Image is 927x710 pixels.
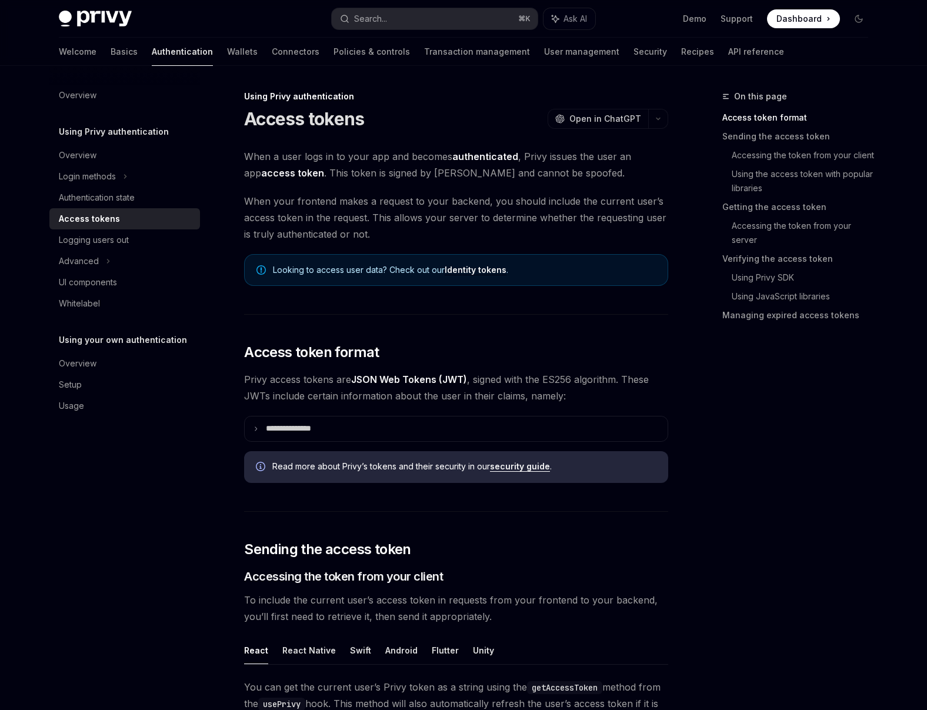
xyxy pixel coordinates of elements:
a: Using Privy SDK [732,268,878,287]
div: UI components [59,275,117,289]
a: Authentication [152,38,213,66]
a: Managing expired access tokens [722,306,878,325]
button: Open in ChatGPT [548,109,648,129]
a: Accessing the token from your server [732,216,878,249]
button: React Native [282,636,336,664]
a: Overview [49,353,200,374]
span: When a user logs in to your app and becomes , Privy issues the user an app . This token is signed... [244,148,668,181]
a: Welcome [59,38,96,66]
a: Accessing the token from your client [732,146,878,165]
a: Using JavaScript libraries [732,287,878,306]
button: Flutter [432,636,459,664]
span: Looking to access user data? Check out our . [273,264,656,276]
a: Overview [49,145,200,166]
button: Android [385,636,418,664]
button: React [244,636,268,664]
div: Overview [59,88,96,102]
div: Overview [59,148,96,162]
span: Read more about Privy’s tokens and their security in our . [272,461,656,472]
a: Connectors [272,38,319,66]
div: Setup [59,378,82,392]
div: Whitelabel [59,296,100,311]
code: getAccessToken [527,681,602,694]
a: Wallets [227,38,258,66]
button: Swift [350,636,371,664]
a: Transaction management [424,38,530,66]
a: Support [721,13,753,25]
div: Authentication state [59,191,135,205]
button: Unity [473,636,494,664]
a: Policies & controls [334,38,410,66]
a: Getting the access token [722,198,878,216]
h5: Using Privy authentication [59,125,169,139]
div: Usage [59,399,84,413]
span: Access token format [244,343,379,362]
a: API reference [728,38,784,66]
a: security guide [490,461,550,472]
a: Using the access token with popular libraries [732,165,878,198]
a: Sending the access token [722,127,878,146]
button: Ask AI [543,8,595,29]
svg: Info [256,462,268,474]
strong: authenticated [452,151,518,162]
a: Demo [683,13,706,25]
a: Basics [111,38,138,66]
span: On this page [734,89,787,104]
div: Logging users out [59,233,129,247]
a: Setup [49,374,200,395]
a: Verifying the access token [722,249,878,268]
img: dark logo [59,11,132,27]
a: UI components [49,272,200,293]
strong: access token [261,167,324,179]
a: Overview [49,85,200,106]
span: Ask AI [563,13,587,25]
a: Usage [49,395,200,416]
span: ⌘ K [518,14,531,24]
div: Login methods [59,169,116,184]
a: User management [544,38,619,66]
a: Access tokens [49,208,200,229]
div: Overview [59,356,96,371]
a: Authentication state [49,187,200,208]
span: To include the current user’s access token in requests from your frontend to your backend, you’ll... [244,592,668,625]
h5: Using your own authentication [59,333,187,347]
a: Dashboard [767,9,840,28]
span: Open in ChatGPT [569,113,641,125]
span: Dashboard [776,13,822,25]
a: Security [633,38,667,66]
a: Access token format [722,108,878,127]
button: Search...⌘K [332,8,538,29]
svg: Note [256,265,266,275]
a: JSON Web Tokens (JWT) [351,374,467,386]
span: Privy access tokens are , signed with the ES256 algorithm. These JWTs include certain information... [244,371,668,404]
a: Recipes [681,38,714,66]
div: Advanced [59,254,99,268]
a: Logging users out [49,229,200,251]
span: Accessing the token from your client [244,568,443,585]
span: When your frontend makes a request to your backend, you should include the current user’s access ... [244,193,668,242]
div: Search... [354,12,387,26]
span: Sending the access token [244,540,411,559]
a: Whitelabel [49,293,200,314]
a: Identity tokens [445,265,506,275]
h1: Access tokens [244,108,364,129]
button: Toggle dark mode [849,9,868,28]
div: Using Privy authentication [244,91,668,102]
div: Access tokens [59,212,120,226]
